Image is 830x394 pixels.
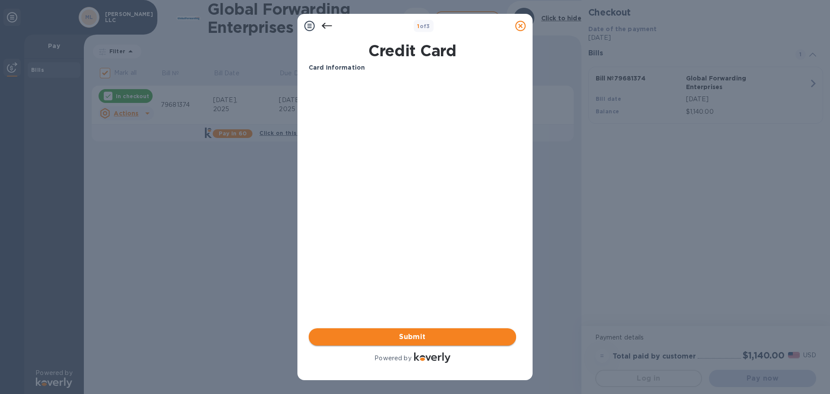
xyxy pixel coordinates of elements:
b: Card Information [309,64,365,71]
b: of 3 [417,23,430,29]
iframe: Your browser does not support iframes [309,79,516,209]
span: Submit [316,332,509,342]
button: Submit [309,328,516,346]
img: Logo [414,352,450,363]
span: 1 [417,23,419,29]
h1: Credit Card [305,42,520,60]
p: Powered by [374,354,411,363]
